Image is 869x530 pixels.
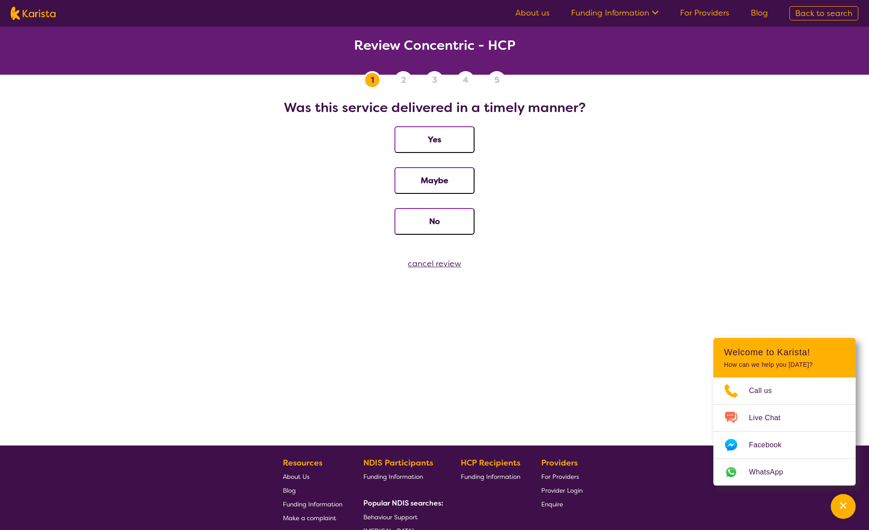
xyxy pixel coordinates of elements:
[749,438,792,452] span: Facebook
[541,497,583,511] a: Enquire
[394,167,475,194] button: Maybe
[432,73,437,87] span: 3
[11,100,858,116] h2: Was this service delivered in a timely manner?
[283,486,296,494] span: Blog
[713,338,856,486] div: Channel Menu
[724,347,845,357] h2: Welcome to Karista!
[751,8,768,18] a: Blog
[461,473,520,481] span: Funding Information
[461,470,520,483] a: Funding Information
[571,8,659,18] a: Funding Information
[541,473,579,481] span: For Providers
[283,473,310,481] span: About Us
[831,494,856,519] button: Channel Menu
[541,483,583,497] a: Provider Login
[789,6,858,20] a: Back to search
[283,458,322,468] b: Resources
[363,458,433,468] b: NDIS Participants
[680,8,729,18] a: For Providers
[713,459,856,486] a: Web link opens in a new tab.
[541,500,563,508] span: Enquire
[541,470,583,483] a: For Providers
[463,73,468,87] span: 4
[283,483,342,497] a: Blog
[283,470,342,483] a: About Us
[283,497,342,511] a: Funding Information
[394,208,475,235] button: No
[724,361,845,369] p: How can we help you [DATE]?
[363,473,423,481] span: Funding Information
[795,8,853,19] span: Back to search
[495,73,499,87] span: 5
[461,458,520,468] b: HCP Recipients
[749,411,791,425] span: Live Chat
[283,511,342,525] a: Make a complaint
[515,8,550,18] a: About us
[401,73,406,87] span: 2
[283,514,336,522] span: Make a complaint
[541,486,583,494] span: Provider Login
[749,384,783,397] span: Call us
[363,513,418,521] span: Behaviour Support
[363,498,443,508] b: Popular NDIS searches:
[283,500,342,508] span: Funding Information
[11,37,858,53] h2: Review Concentric - HCP
[394,126,475,153] button: Yes
[713,377,856,486] ul: Choose channel
[541,458,578,468] b: Providers
[363,470,440,483] a: Funding Information
[749,466,794,479] span: WhatsApp
[371,73,374,87] span: 1
[11,7,56,20] img: Karista logo
[363,510,440,524] a: Behaviour Support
